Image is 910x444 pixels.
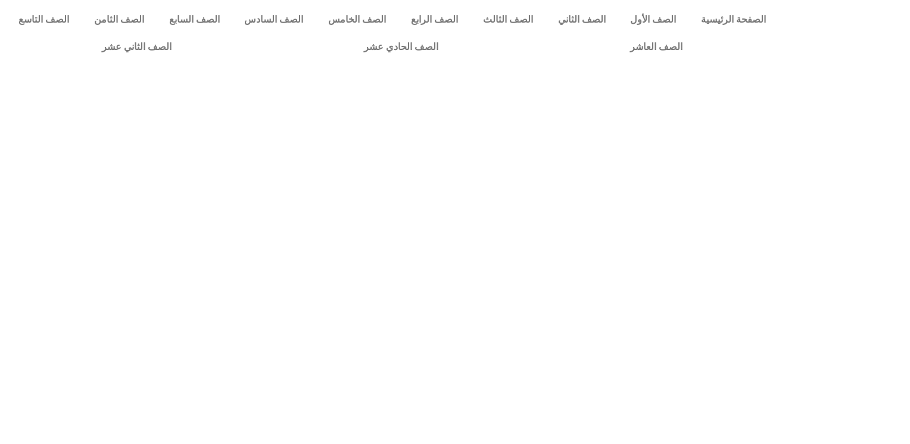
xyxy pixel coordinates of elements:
a: الصف العاشر [534,33,778,61]
a: الصف السابع [157,6,232,33]
a: الصف السادس [232,6,316,33]
a: الصف الثالث [470,6,546,33]
a: الصف الثاني عشر [6,33,267,61]
a: الصف الرابع [398,6,470,33]
a: الصفحة الرئيسية [688,6,778,33]
a: الصف التاسع [6,6,82,33]
a: الصف الخامس [316,6,398,33]
a: الصف الحادي عشر [267,33,534,61]
a: الصف الأول [618,6,689,33]
a: الصف الثاني [546,6,618,33]
a: الصف الثامن [82,6,157,33]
